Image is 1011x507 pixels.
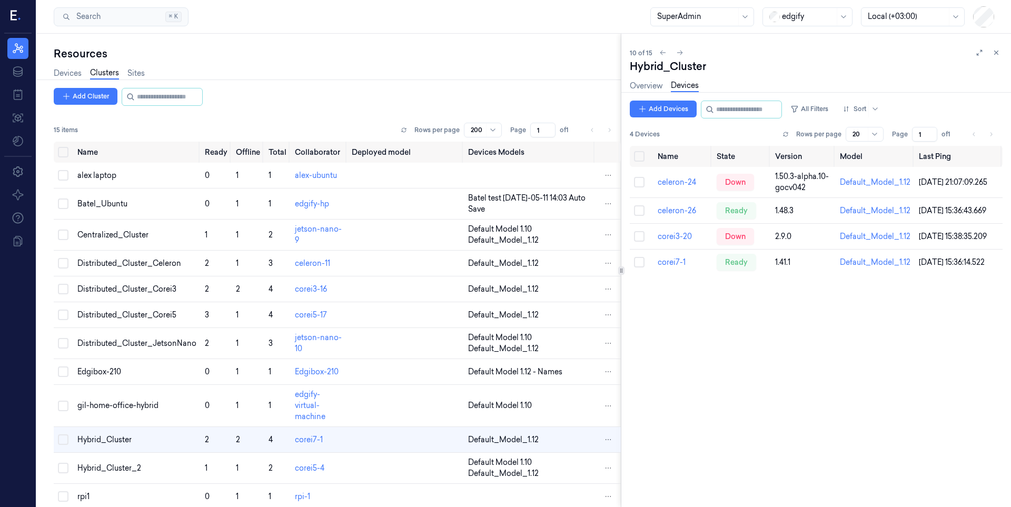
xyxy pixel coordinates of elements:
[127,68,145,79] a: Sites
[634,257,645,267] button: Select row
[236,171,239,180] span: 1
[269,171,271,180] span: 1
[468,343,592,354] div: Default_Model_1.12
[264,142,291,163] th: Total
[236,463,239,473] span: 1
[630,48,652,57] span: 10 of 15
[295,333,342,353] a: jetson-nano-10
[295,199,329,208] a: edgify-hp
[269,199,271,208] span: 1
[468,366,592,377] div: Default Model 1.12 - Names
[786,101,832,117] button: All Filters
[295,284,327,294] a: corei3-16
[72,11,101,22] span: Search
[796,130,841,139] p: Rows per page
[54,7,189,26] button: Search⌘K
[236,199,239,208] span: 1
[269,310,273,320] span: 4
[464,142,596,163] th: Devices Models
[468,235,592,246] div: Default_Model_1.12
[54,46,621,61] div: Resources
[634,231,645,242] button: Select row
[236,367,239,376] span: 1
[77,258,196,269] div: Distributed_Cluster_Celeron
[840,205,910,216] div: Default_Model_1.12
[77,284,196,295] div: Distributed_Cluster_Corei3
[205,230,207,240] span: 1
[634,151,645,162] button: Select all
[658,206,696,215] a: celeron-26
[840,231,910,242] div: Default_Model_1.12
[205,339,209,348] span: 2
[840,177,910,188] div: Default_Model_1.12
[775,171,831,193] div: 1.50.3-alpha.10-gocv042
[468,332,592,343] div: Default Model 1.10
[775,257,831,268] div: 1.41.1
[58,338,68,349] button: Select row
[468,400,592,411] div: Default Model 1.10
[77,366,196,377] div: Edgibox-210
[295,367,339,376] a: Edgibox-210
[232,142,264,163] th: Offline
[630,59,706,74] div: Hybrid_Cluster
[58,491,68,502] button: Select row
[58,170,68,181] button: Select row
[560,125,577,135] span: of 1
[58,366,68,377] button: Select row
[269,492,271,501] span: 1
[295,310,327,320] a: corei5-17
[205,259,209,268] span: 2
[775,231,831,242] div: 2.9.0
[77,400,196,411] div: gil-home-office-hybrid
[236,259,239,268] span: 1
[58,463,68,473] button: Select row
[919,231,998,242] div: [DATE] 15:38:35.209
[717,254,756,271] div: ready
[919,257,998,268] div: [DATE] 15:36:14.522
[414,125,460,135] p: Rows per page
[840,257,910,268] div: Default_Model_1.12
[77,310,196,321] div: Distributed_Cluster_Corei5
[915,146,1003,167] th: Last Ping
[236,284,240,294] span: 2
[58,198,68,209] button: Select row
[236,492,239,501] span: 1
[836,146,915,167] th: Model
[77,463,196,474] div: Hybrid_Cluster_2
[205,492,210,501] span: 0
[236,401,239,410] span: 1
[468,310,592,321] div: Default_Model_1.12
[295,390,325,421] a: edgify-virtual-machine
[236,435,240,444] span: 2
[205,435,209,444] span: 2
[269,401,271,410] span: 1
[54,68,82,79] a: Devices
[468,224,592,235] div: Default Model 1.10
[77,170,196,181] div: alex laptop
[658,232,692,241] a: corei3-20
[771,146,836,167] th: Version
[892,130,908,139] span: Page
[236,230,239,240] span: 1
[77,338,196,349] div: Distributed_Cluster_JetsonNano
[205,284,209,294] span: 2
[205,367,210,376] span: 0
[468,193,592,215] div: Batel test [DATE]-05-11 14:03 Auto Save
[269,435,273,444] span: 4
[77,230,196,241] div: Centralized_Cluster
[634,205,645,216] button: Select row
[919,177,998,188] div: [DATE] 21:07:09.265
[77,491,196,502] div: rpi1
[58,434,68,445] button: Select row
[90,67,119,79] a: Clusters
[671,80,699,92] a: Devices
[348,142,464,163] th: Deployed model
[58,258,68,269] button: Select row
[269,339,273,348] span: 3
[468,457,592,468] div: Default Model 1.10
[295,259,330,268] a: celeron-11
[205,401,210,410] span: 0
[77,434,196,445] div: Hybrid_Cluster
[295,492,310,501] a: rpi-1
[468,284,592,295] div: Default_Model_1.12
